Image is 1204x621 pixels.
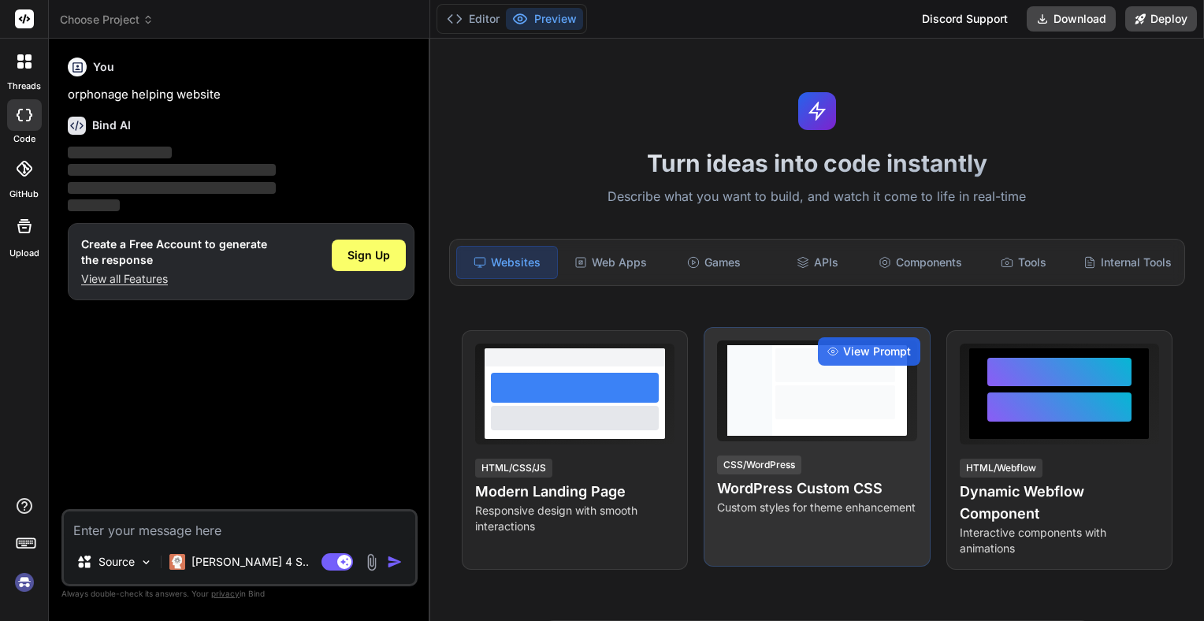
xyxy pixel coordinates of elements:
div: Games [664,246,764,279]
button: Download [1027,6,1116,32]
img: signin [11,569,38,596]
div: Tools [974,246,1074,279]
span: ‌ [68,147,172,158]
div: HTML/CSS/JS [475,459,552,478]
span: Sign Up [347,247,390,263]
label: threads [7,80,41,93]
span: ‌ [68,182,276,194]
div: Discord Support [912,6,1017,32]
h4: Modern Landing Page [475,481,674,503]
div: CSS/WordPress [717,456,801,474]
p: Source [98,554,135,570]
button: Preview [506,8,583,30]
p: Interactive components with animations [960,525,1159,556]
span: ‌ [68,199,120,211]
img: Pick Models [139,556,153,569]
p: View all Features [81,271,267,287]
p: Always double-check its answers. Your in Bind [61,586,418,601]
p: Describe what you want to build, and watch it come to life in real-time [440,187,1195,207]
div: Internal Tools [1077,246,1178,279]
div: Web Apps [561,246,661,279]
div: APIs [767,246,868,279]
label: Upload [9,247,39,260]
p: orphonage helping website [68,86,414,104]
div: HTML/Webflow [960,459,1042,478]
p: Responsive design with smooth interactions [475,503,674,534]
p: Custom styles for theme enhancement [717,500,916,515]
h1: Turn ideas into code instantly [440,149,1195,177]
div: Components [871,246,971,279]
p: [PERSON_NAME] 4 S.. [191,554,309,570]
span: Choose Project [60,12,154,28]
h1: Create a Free Account to generate the response [81,236,267,268]
img: attachment [362,553,381,571]
button: Deploy [1125,6,1197,32]
img: Claude 4 Sonnet [169,554,185,570]
label: GitHub [9,188,39,201]
h4: Dynamic Webflow Component [960,481,1159,525]
h6: Bind AI [92,117,131,133]
label: code [13,132,35,146]
div: Websites [456,246,558,279]
span: View Prompt [843,344,911,359]
h4: WordPress Custom CSS [717,478,916,500]
span: ‌ [68,164,276,176]
h6: You [93,59,114,75]
span: privacy [211,589,240,598]
button: Editor [440,8,506,30]
img: icon [387,554,403,570]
